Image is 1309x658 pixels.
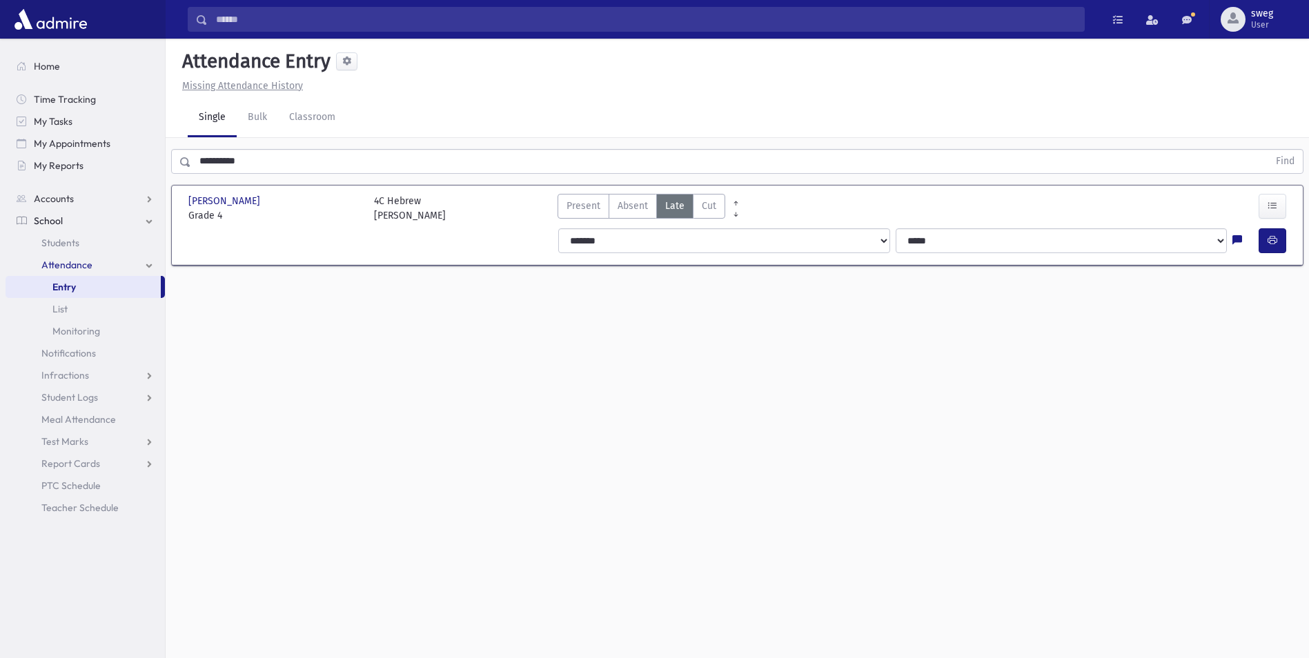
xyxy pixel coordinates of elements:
[34,192,74,205] span: Accounts
[6,386,165,408] a: Student Logs
[6,475,165,497] a: PTC Schedule
[374,194,446,223] div: 4C Hebrew [PERSON_NAME]
[618,199,648,213] span: Absent
[34,159,83,172] span: My Reports
[177,50,331,73] h5: Attendance Entry
[1268,150,1303,173] button: Find
[41,413,116,426] span: Meal Attendance
[11,6,90,33] img: AdmirePro
[188,99,237,137] a: Single
[278,99,346,137] a: Classroom
[6,110,165,132] a: My Tasks
[6,55,165,77] a: Home
[1251,8,1273,19] span: sweg
[237,99,278,137] a: Bulk
[52,281,76,293] span: Entry
[41,501,119,514] span: Teacher Schedule
[558,194,725,223] div: AttTypes
[6,210,165,232] a: School
[41,457,100,470] span: Report Cards
[34,93,96,106] span: Time Tracking
[6,320,165,342] a: Monitoring
[6,452,165,475] a: Report Cards
[41,391,98,403] span: Student Logs
[41,369,89,381] span: Infractions
[6,154,165,177] a: My Reports
[34,137,110,150] span: My Appointments
[208,7,1084,32] input: Search
[6,364,165,386] a: Infractions
[34,115,72,128] span: My Tasks
[188,194,263,208] span: [PERSON_NAME]
[34,60,60,72] span: Home
[41,237,79,249] span: Students
[6,408,165,430] a: Meal Attendance
[567,199,600,213] span: Present
[6,298,165,320] a: List
[6,430,165,452] a: Test Marks
[702,199,716,213] span: Cut
[41,479,101,492] span: PTC Schedule
[182,80,303,92] u: Missing Attendance History
[177,80,303,92] a: Missing Attendance History
[1251,19,1273,30] span: User
[6,188,165,210] a: Accounts
[188,208,360,223] span: Grade 4
[34,215,63,227] span: School
[6,88,165,110] a: Time Tracking
[52,303,68,315] span: List
[41,259,92,271] span: Attendance
[6,232,165,254] a: Students
[6,497,165,519] a: Teacher Schedule
[6,254,165,276] a: Attendance
[6,132,165,154] a: My Appointments
[665,199,685,213] span: Late
[52,325,100,337] span: Monitoring
[41,435,88,448] span: Test Marks
[41,347,96,359] span: Notifications
[6,342,165,364] a: Notifications
[6,276,161,298] a: Entry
